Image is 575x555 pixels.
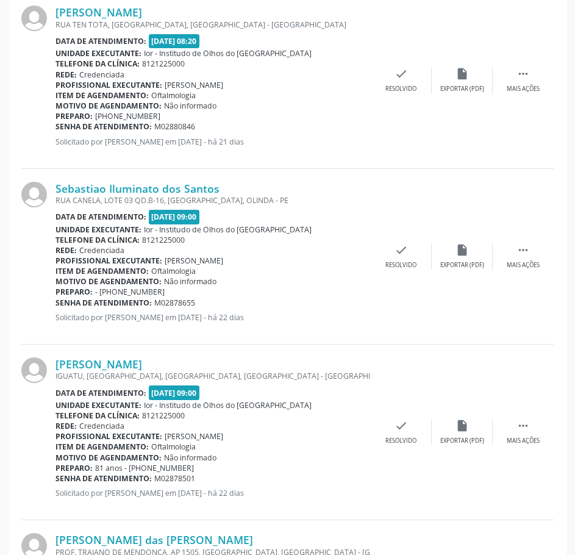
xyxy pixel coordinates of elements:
[55,235,140,245] b: Telefone da clínica:
[55,276,162,287] b: Motivo de agendamento:
[55,245,77,256] b: Rede:
[55,20,371,30] div: RUA TEN TOTA, [GEOGRAPHIC_DATA], [GEOGRAPHIC_DATA] - [GEOGRAPHIC_DATA]
[55,256,162,266] b: Profissional executante:
[154,121,195,132] span: M02880846
[144,224,312,235] span: Ior - Institudo de Olhos do [GEOGRAPHIC_DATA]
[151,442,196,452] span: Oftalmologia
[55,410,140,421] b: Telefone da clínica:
[516,419,530,432] i: 
[395,243,408,257] i: check
[55,473,152,484] b: Senha de atendimento:
[95,111,160,121] span: [PHONE_NUMBER]
[55,453,162,463] b: Motivo de agendamento:
[55,48,141,59] b: Unidade executante:
[55,357,142,371] a: [PERSON_NAME]
[55,431,162,442] b: Profissional executante:
[154,298,195,308] span: M02878655
[142,235,185,245] span: 8121225000
[55,80,162,90] b: Profissional executante:
[164,453,216,463] span: Não informado
[55,101,162,111] b: Motivo de agendamento:
[507,437,540,445] div: Mais ações
[516,243,530,257] i: 
[165,256,223,266] span: [PERSON_NAME]
[440,437,484,445] div: Exportar (PDF)
[95,287,165,297] span: - [PHONE_NUMBER]
[55,388,146,398] b: Data de atendimento:
[55,182,220,195] a: Sebastiao Iluminato dos Santos
[55,421,77,431] b: Rede:
[55,442,149,452] b: Item de agendamento:
[55,488,371,498] p: Solicitado por [PERSON_NAME] em [DATE] - há 22 dias
[55,312,371,323] p: Solicitado por [PERSON_NAME] em [DATE] - há 22 dias
[455,67,469,81] i: insert_drive_file
[55,298,152,308] b: Senha de atendimento:
[21,357,47,383] img: img
[385,261,416,270] div: Resolvido
[455,243,469,257] i: insert_drive_file
[95,463,194,473] span: 81 anos - [PHONE_NUMBER]
[507,85,540,93] div: Mais ações
[507,261,540,270] div: Mais ações
[55,463,93,473] b: Preparo:
[55,224,141,235] b: Unidade executante:
[142,410,185,421] span: 8121225000
[395,67,408,81] i: check
[21,5,47,31] img: img
[55,59,140,69] b: Telefone da clínica:
[55,400,141,410] b: Unidade executante:
[144,48,312,59] span: Ior - Institudo de Olhos do [GEOGRAPHIC_DATA]
[516,67,530,81] i: 
[164,101,216,111] span: Não informado
[79,245,124,256] span: Credenciada
[165,431,223,442] span: [PERSON_NAME]
[455,419,469,432] i: insert_drive_file
[142,59,185,69] span: 8121225000
[79,421,124,431] span: Credenciada
[385,437,416,445] div: Resolvido
[149,34,200,48] span: [DATE] 08:20
[55,533,253,546] a: [PERSON_NAME] das [PERSON_NAME]
[149,210,200,224] span: [DATE] 09:00
[395,419,408,432] i: check
[164,276,216,287] span: Não informado
[55,36,146,46] b: Data de atendimento:
[55,70,77,80] b: Rede:
[440,85,484,93] div: Exportar (PDF)
[154,473,195,484] span: M02878501
[55,121,152,132] b: Senha de atendimento:
[144,400,312,410] span: Ior - Institudo de Olhos do [GEOGRAPHIC_DATA]
[55,111,93,121] b: Preparo:
[151,266,196,276] span: Oftalmologia
[55,371,371,381] div: IGUATU, [GEOGRAPHIC_DATA], [GEOGRAPHIC_DATA], [GEOGRAPHIC_DATA] - [GEOGRAPHIC_DATA]
[55,287,93,297] b: Preparo:
[79,70,124,80] span: Credenciada
[55,5,142,19] a: [PERSON_NAME]
[55,266,149,276] b: Item de agendamento:
[165,80,223,90] span: [PERSON_NAME]
[55,90,149,101] b: Item de agendamento:
[149,385,200,399] span: [DATE] 09:00
[55,212,146,222] b: Data de atendimento:
[55,137,371,147] p: Solicitado por [PERSON_NAME] em [DATE] - há 21 dias
[151,90,196,101] span: Oftalmologia
[55,195,371,206] div: RUA CANELA, LOTE 03 QD.B-16, [GEOGRAPHIC_DATA], OLINDA - PE
[21,182,47,207] img: img
[385,85,416,93] div: Resolvido
[440,261,484,270] div: Exportar (PDF)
